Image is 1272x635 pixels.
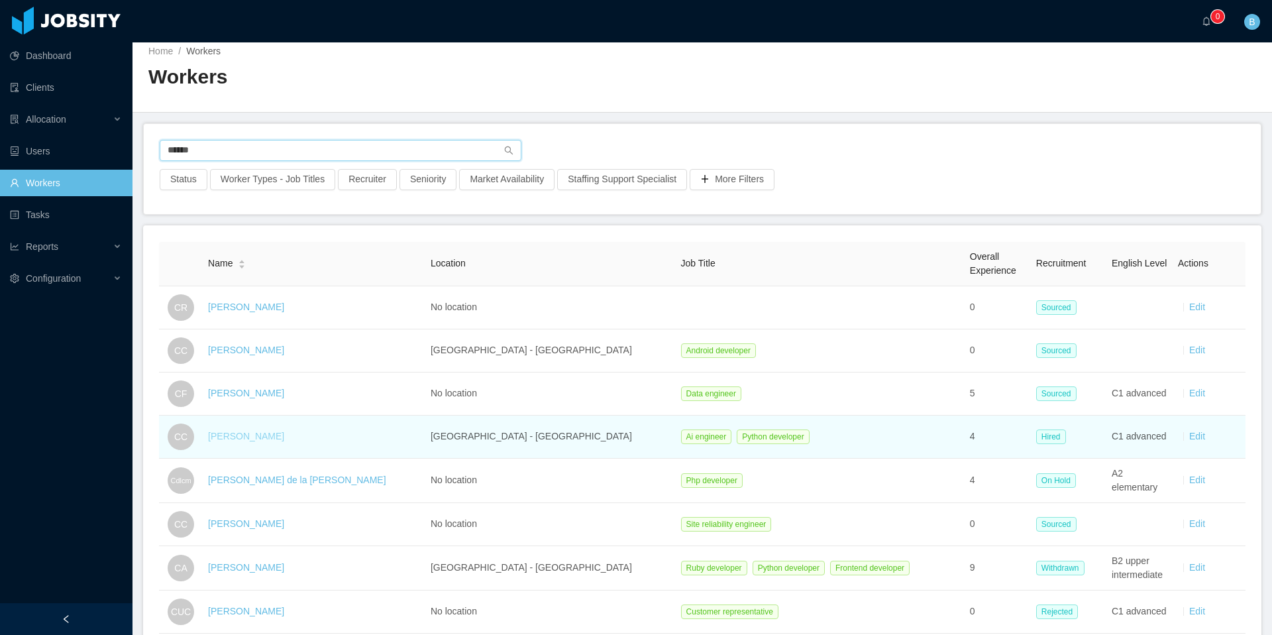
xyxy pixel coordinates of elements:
[208,345,284,355] a: [PERSON_NAME]
[1106,591,1173,634] td: C1 advanced
[208,302,284,312] a: [PERSON_NAME]
[753,561,825,575] span: Python developer
[338,169,397,190] button: Recruiter
[1036,517,1077,532] span: Sourced
[10,115,19,124] i: icon: solution
[681,258,715,268] span: Job Title
[10,202,122,228] a: icon: profileTasks
[459,169,555,190] button: Market Availability
[1189,388,1205,398] a: Edit
[681,605,778,619] span: Customer representative
[425,591,676,634] td: No location
[1189,302,1205,312] a: Edit
[171,599,191,625] span: CUC
[1249,14,1255,30] span: B
[1178,258,1208,268] span: Actions
[208,475,386,485] a: [PERSON_NAME] de la [PERSON_NAME]
[1036,386,1077,401] span: Sourced
[425,416,676,459] td: [GEOGRAPHIC_DATA] - [GEOGRAPHIC_DATA]
[178,46,181,56] span: /
[1036,302,1082,312] a: Sourced
[1036,258,1086,268] span: Recruitment
[425,373,676,416] td: No location
[965,459,1031,503] td: 4
[1189,606,1205,616] a: Edit
[208,388,284,398] a: [PERSON_NAME]
[10,242,19,251] i: icon: line-chart
[1036,300,1077,315] span: Sourced
[1036,562,1090,573] a: Withdrawn
[1189,518,1205,529] a: Edit
[1106,459,1173,503] td: A2 elementary
[965,286,1031,329] td: 0
[681,386,741,401] span: Data engineer
[1189,345,1205,355] a: Edit
[425,286,676,329] td: No location
[1036,561,1085,575] span: Withdrawn
[681,473,743,488] span: Php developer
[1036,473,1076,488] span: On Hold
[1189,475,1205,485] a: Edit
[208,431,284,441] a: [PERSON_NAME]
[965,503,1031,546] td: 0
[208,562,284,573] a: [PERSON_NAME]
[10,74,122,101] a: icon: auditClients
[970,251,1016,276] span: Overall Experience
[208,257,233,270] span: Name
[238,258,246,267] div: Sort
[681,430,732,444] span: Ai engineer
[10,42,122,69] a: icon: pie-chartDashboard
[1106,416,1173,459] td: C1 advanced
[160,169,207,190] button: Status
[1106,373,1173,416] td: C1 advanced
[1189,562,1205,573] a: Edit
[10,170,122,196] a: icon: userWorkers
[965,373,1031,416] td: 5
[10,138,122,164] a: icon: robotUsers
[1036,475,1081,485] a: On Hold
[1036,518,1082,529] a: Sourced
[26,273,81,284] span: Configuration
[174,337,187,364] span: CC
[26,114,66,125] span: Allocation
[174,424,187,450] span: CC
[830,561,910,575] span: Frontend developer
[737,430,809,444] span: Python developer
[1036,431,1071,441] a: Hired
[171,470,191,491] span: Cdlcm
[557,169,687,190] button: Staffing Support Specialist
[208,518,284,529] a: [PERSON_NAME]
[425,546,676,591] td: [GEOGRAPHIC_DATA] - [GEOGRAPHIC_DATA]
[431,258,466,268] span: Location
[1106,546,1173,591] td: B2 upper intermediate
[1036,343,1077,358] span: Sourced
[174,294,187,321] span: CR
[174,511,187,538] span: CC
[965,546,1031,591] td: 9
[1036,345,1082,355] a: Sourced
[26,241,58,252] span: Reports
[681,561,747,575] span: Ruby developer
[1036,606,1083,616] a: Rejected
[175,380,187,407] span: CF
[1036,430,1066,444] span: Hired
[965,416,1031,459] td: 4
[238,259,246,262] i: icon: caret-up
[210,169,335,190] button: Worker Types - Job Titles
[148,46,173,56] a: Home
[148,64,702,91] h2: Workers
[208,606,284,616] a: [PERSON_NAME]
[425,459,676,503] td: No location
[1202,17,1211,26] i: icon: bell
[174,555,187,581] span: CA
[238,263,246,267] i: icon: caret-down
[1211,10,1224,23] sup: 0
[1036,388,1082,398] a: Sourced
[1189,431,1205,441] a: Edit
[425,329,676,373] td: [GEOGRAPHIC_DATA] - [GEOGRAPHIC_DATA]
[690,169,774,190] button: icon: plusMore Filters
[186,46,221,56] span: Workers
[504,146,513,155] i: icon: search
[10,274,19,283] i: icon: setting
[1112,258,1167,268] span: English Level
